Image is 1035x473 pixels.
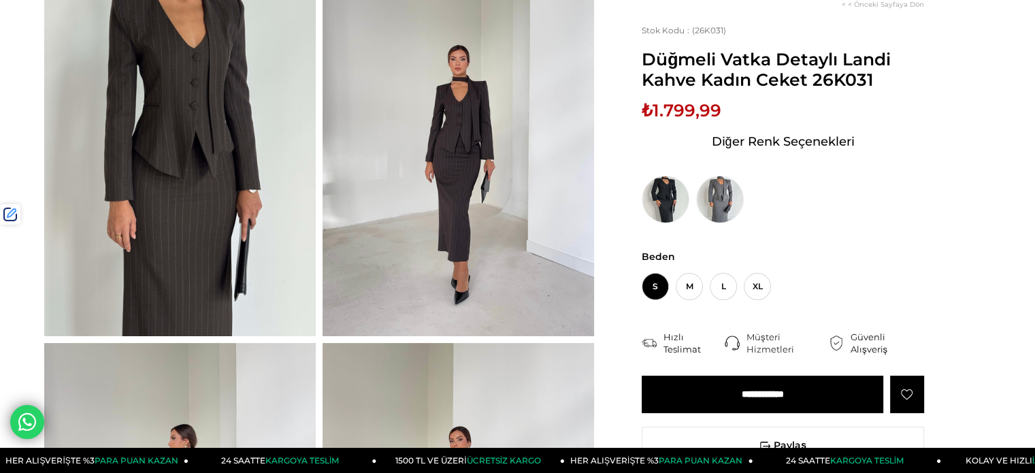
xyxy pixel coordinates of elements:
[642,273,669,300] span: S
[676,273,703,300] span: M
[890,376,924,413] a: Favorilere Ekle
[696,176,744,223] img: Düğmeli Vatka Detaylı Landi Gri Kadın Ceket 26K031
[663,331,725,355] div: Hızlı Teslimat
[642,176,689,223] img: Düğmeli Vatka Detaylı Landi Antrasit Kadın Ceket 26K031
[188,448,377,473] a: 24 SAATTEKARGOYA TESLİM
[642,336,657,350] img: shipping.png
[746,331,829,355] div: Müşteri Hizmetleri
[744,273,771,300] span: XL
[642,49,924,90] span: Düğmeli Vatka Detaylı Landi Kahve Kadın Ceket 26K031
[642,250,924,263] span: Beden
[565,448,753,473] a: HER ALIŞVERİŞTE %3PARA PUAN KAZAN
[829,455,903,466] span: KARGOYA TESLİM
[753,448,942,473] a: 24 SAATTEKARGOYA TESLİM
[377,448,565,473] a: 1500 TL VE ÜZERİÜCRETSİZ KARGO
[829,336,844,350] img: security.png
[642,100,721,120] span: ₺1.799,99
[642,25,726,35] span: (26K031)
[711,131,854,152] span: Diğer Renk Seçenekleri
[659,455,742,466] span: PARA PUAN KAZAN
[265,455,339,466] span: KARGOYA TESLİM
[95,455,178,466] span: PARA PUAN KAZAN
[710,273,737,300] span: L
[642,427,923,463] span: Paylaş
[467,455,541,466] span: ÜCRETSİZ KARGO
[1,448,189,473] a: HER ALIŞVERİŞTE %3PARA PUAN KAZAN
[725,336,740,350] img: call-center.png
[851,331,924,355] div: Güvenli Alışveriş
[642,25,692,35] span: Stok Kodu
